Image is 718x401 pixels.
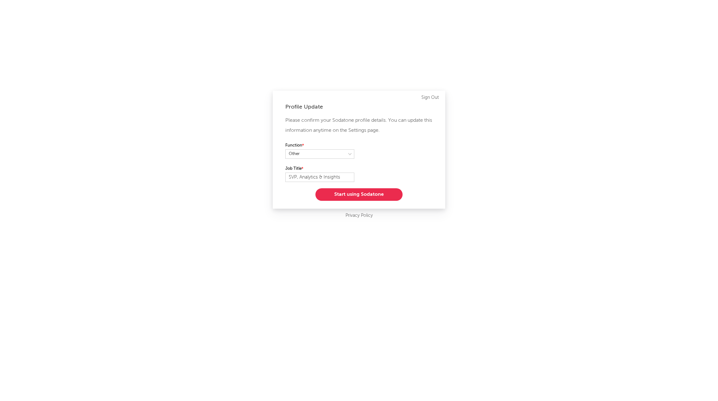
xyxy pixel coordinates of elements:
[285,103,433,111] div: Profile Update
[285,142,354,149] label: Function
[346,212,373,220] a: Privacy Policy
[315,188,403,201] button: Start using Sodatone
[421,94,439,101] a: Sign Out
[285,165,354,173] label: Job Title
[285,115,433,136] p: Please confirm your Sodatone profile details. You can update this information anytime on the Sett...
